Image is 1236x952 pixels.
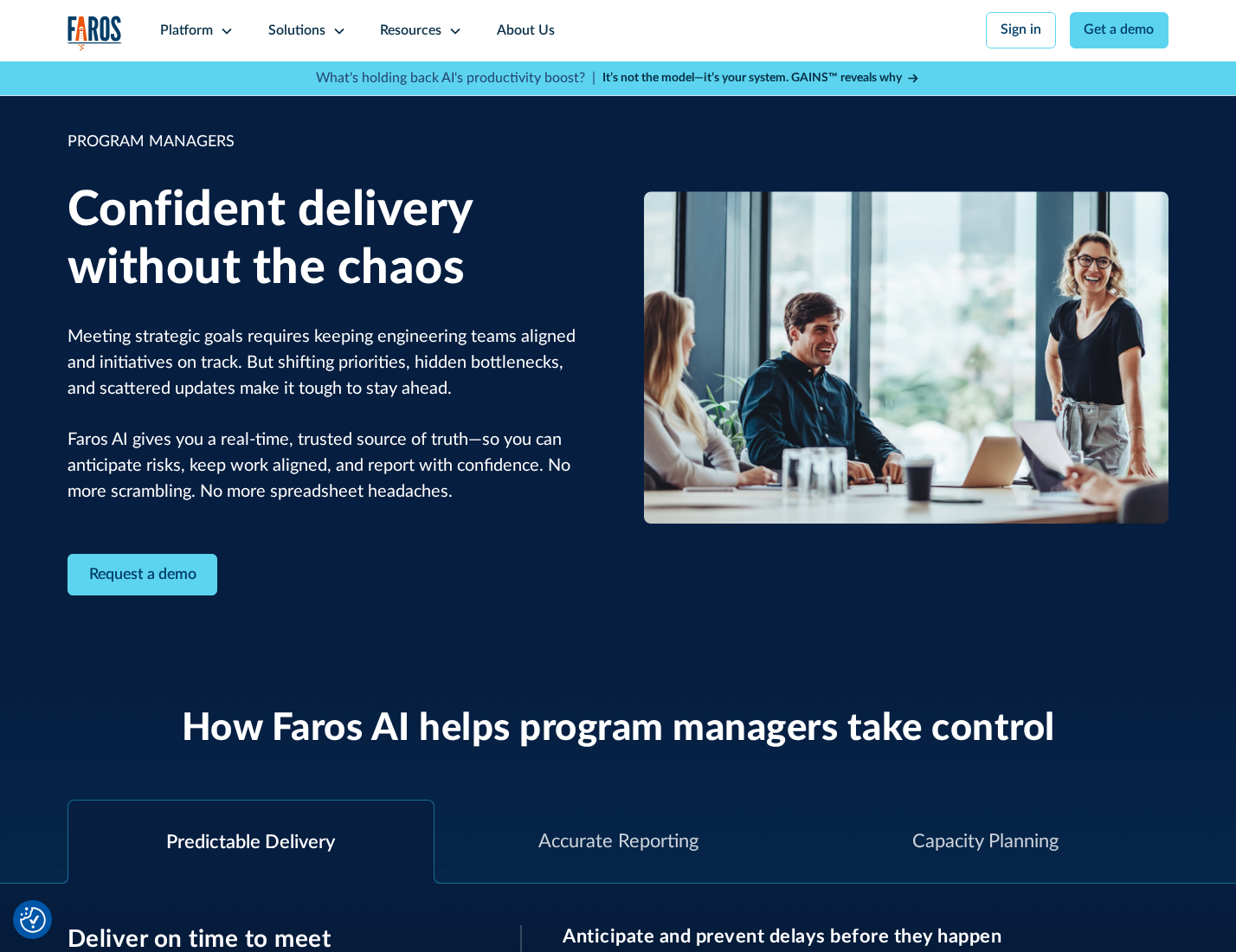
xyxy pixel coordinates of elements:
div: Capacity Planning [912,827,1059,856]
img: Logo of the analytics and reporting company Faros. [68,16,123,51]
a: Sign in [986,12,1056,48]
div: Platform [160,21,213,42]
p: Meeting strategic goals requires keeping engineering teams aligned and initiatives on track. But ... [68,325,593,505]
h1: Confident delivery without the chaos [68,182,593,298]
div: Predictable Delivery [166,828,335,857]
button: Cookie Settings [20,907,46,933]
a: home [68,16,123,51]
p: What's holding back AI's productivity boost? | [316,68,595,89]
h2: How Faros AI helps program managers take control [182,706,1055,752]
a: Get a demo [1070,12,1169,48]
a: It’s not the model—it’s your system. GAINS™ reveals why [602,69,921,87]
a: Contact Modal [68,554,218,596]
strong: It’s not the model—it’s your system. GAINS™ reveals why [602,72,902,84]
div: Solutions [268,21,325,42]
div: Accurate Reporting [538,827,698,856]
div: PROGRAM MANAGERS [68,131,593,154]
h3: Anticipate and prevent delays before they happen [563,925,1168,948]
img: Revisit consent button [20,907,46,933]
div: Resources [380,21,441,42]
